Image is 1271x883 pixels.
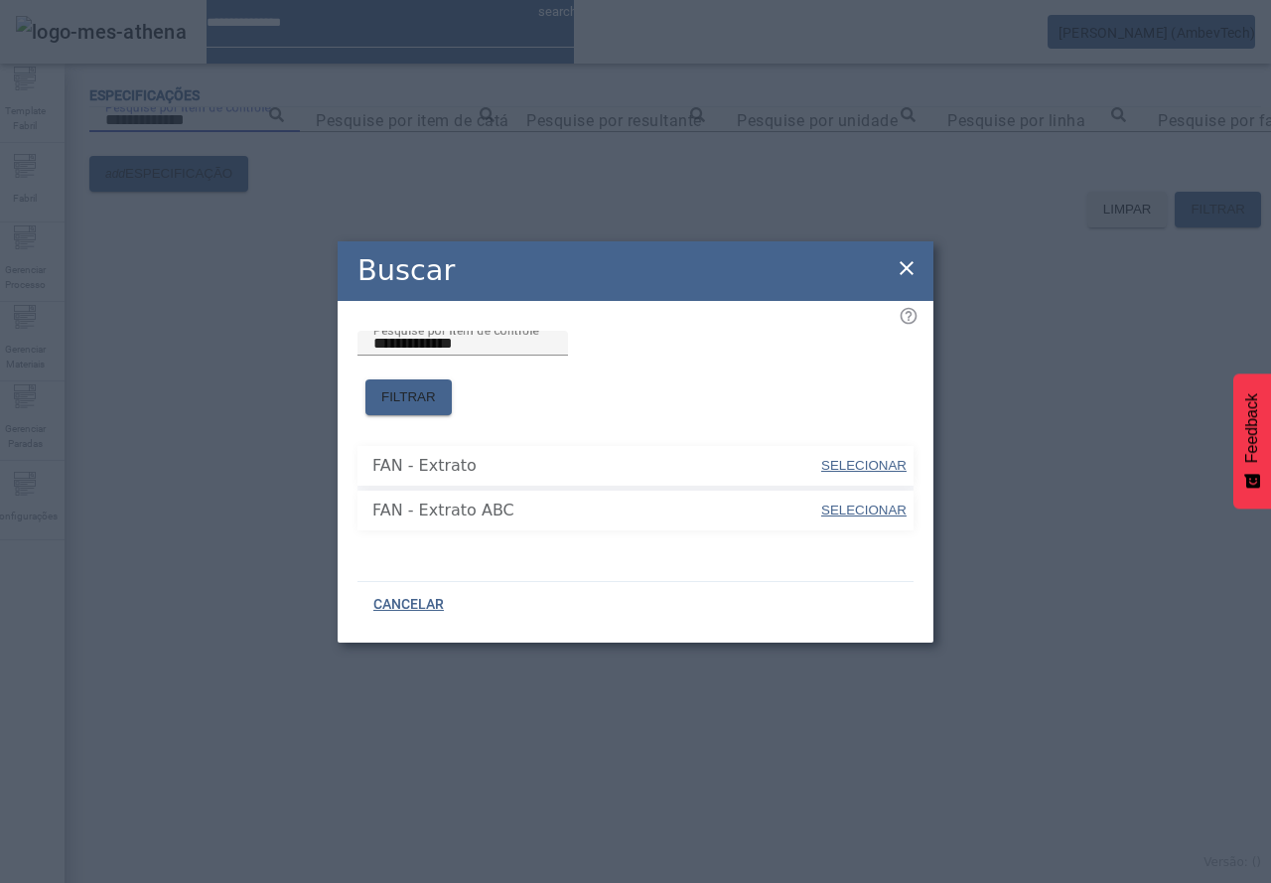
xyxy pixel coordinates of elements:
[381,387,436,407] span: FILTRAR
[1243,393,1261,463] span: Feedback
[821,503,907,517] span: SELECIONAR
[1233,373,1271,509] button: Feedback - Mostrar pesquisa
[357,249,455,292] h2: Buscar
[365,379,452,415] button: FILTRAR
[819,448,909,484] button: SELECIONAR
[357,587,460,623] button: CANCELAR
[373,595,444,615] span: CANCELAR
[819,493,909,528] button: SELECIONAR
[821,458,907,473] span: SELECIONAR
[372,499,819,522] span: FAN - Extrato ABC
[372,454,819,478] span: FAN - Extrato
[373,323,539,337] mat-label: Pesquise por item de controle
